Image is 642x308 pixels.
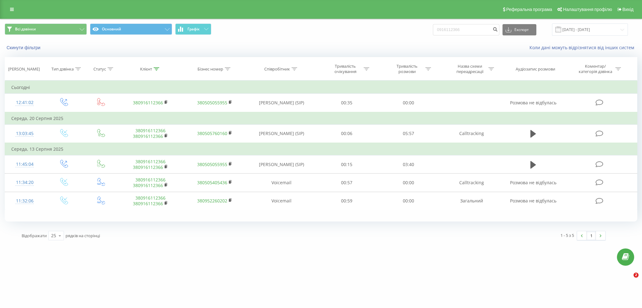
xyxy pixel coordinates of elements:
a: 380916112366 [133,182,163,188]
td: Calltracking [439,124,504,143]
td: Середа, 13 Серпня 2025 [5,143,637,155]
div: 13:03:45 [11,128,38,140]
input: Пошук за номером [433,24,499,35]
td: Voicemail [247,174,316,192]
span: Реферальна програма [506,7,552,12]
span: Налаштування профілю [563,7,612,12]
a: Коли дані можуть відрізнятися вiд інших систем [529,44,637,50]
td: 05:57 [378,124,439,143]
span: Розмова не відбулась [510,100,556,106]
span: Всі дзвінки [15,27,36,32]
a: 380505055955 [197,161,227,167]
div: Тривалість очікування [329,64,362,74]
span: 2 [634,273,639,278]
td: 00:06 [316,124,378,143]
td: Calltracking [439,174,504,192]
iframe: Intercom live chat [621,273,636,288]
span: Графік [187,27,200,31]
a: 380916112366 [135,195,166,201]
button: Скинути фільтри [5,45,44,50]
div: Тривалість розмови [390,64,424,74]
td: [PERSON_NAME] (SIP) [247,94,316,112]
div: Коментар/категорія дзвінка [577,64,614,74]
div: Аудіозапис розмови [516,66,555,72]
td: 00:59 [316,192,378,210]
div: 11:45:04 [11,158,38,170]
button: Всі дзвінки [5,23,87,35]
span: Вихід [623,7,634,12]
td: [PERSON_NAME] (SIP) [247,155,316,174]
td: Середа, 20 Серпня 2025 [5,112,637,125]
a: 380916112366 [133,164,163,170]
a: 380916112366 [135,177,166,183]
span: Розмова не відбулась [510,198,556,204]
a: 380952260202 [197,198,227,204]
td: 00:57 [316,174,378,192]
div: Клієнт [140,66,152,72]
a: 380916112366 [133,201,163,206]
div: Співробітник [264,66,290,72]
a: 380916112366 [133,100,163,106]
a: 1 [587,231,596,240]
div: Тип дзвінка [51,66,74,72]
span: рядків на сторінці [66,233,100,238]
span: Розмова не відбулась [510,180,556,185]
td: 00:00 [378,192,439,210]
td: 00:15 [316,155,378,174]
button: Основний [90,23,172,35]
td: Сьогодні [5,81,637,94]
a: 380505055955 [197,100,227,106]
div: Назва схеми переадресації [453,64,487,74]
td: 00:35 [316,94,378,112]
div: 1 - 5 з 5 [560,232,574,238]
div: [PERSON_NAME] [8,66,40,72]
td: 00:00 [378,94,439,112]
td: [PERSON_NAME] (SIP) [247,124,316,143]
td: Voicemail [247,192,316,210]
a: 380505760160 [197,130,227,136]
td: Загальний [439,192,504,210]
button: Експорт [503,24,536,35]
td: 00:00 [378,174,439,192]
button: Графік [175,23,211,35]
div: Бізнес номер [197,66,223,72]
a: 380505405436 [197,180,227,185]
div: 25 [51,232,56,239]
span: Відображати [22,233,47,238]
a: 380916112366 [135,128,166,133]
div: 11:34:20 [11,176,38,189]
div: 12:41:02 [11,97,38,109]
div: Статус [93,66,106,72]
a: 380916112366 [133,133,163,139]
div: 11:32:06 [11,195,38,207]
td: 03:40 [378,155,439,174]
a: 380916112366 [135,159,166,164]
